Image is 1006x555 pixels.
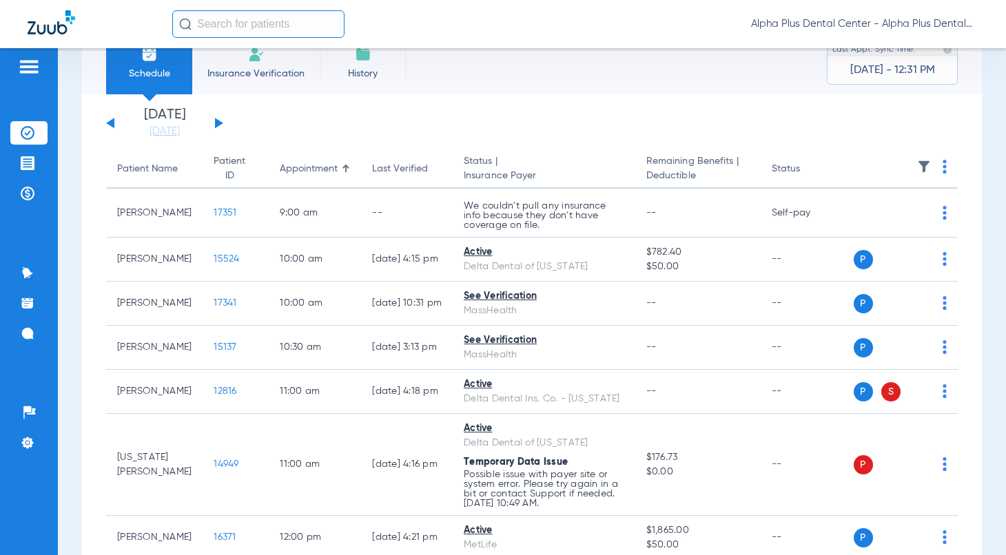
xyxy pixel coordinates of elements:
[361,189,453,238] td: --
[280,162,350,176] div: Appointment
[361,414,453,516] td: [DATE] 4:16 PM
[464,245,624,260] div: Active
[943,252,947,266] img: group-dot-blue.svg
[646,538,750,552] span: $50.00
[751,17,978,31] span: Alpha Plus Dental Center - Alpha Plus Dental
[464,538,624,552] div: MetLife
[943,160,947,174] img: group-dot-blue.svg
[464,392,624,406] div: Delta Dental Ins. Co. - [US_STATE]
[646,386,657,396] span: --
[646,169,750,183] span: Deductible
[372,162,428,176] div: Last Verified
[464,377,624,392] div: Active
[761,282,854,326] td: --
[123,125,206,138] a: [DATE]
[943,340,947,354] img: group-dot-blue.svg
[850,63,935,77] span: [DATE] - 12:31 PM
[832,43,915,56] span: Last Appt. Sync Time:
[464,348,624,362] div: MassHealth
[269,282,361,326] td: 10:00 AM
[372,162,442,176] div: Last Verified
[761,370,854,414] td: --
[635,150,761,189] th: Remaining Benefits |
[116,67,182,81] span: Schedule
[943,206,947,220] img: group-dot-blue.svg
[854,528,873,547] span: P
[761,414,854,516] td: --
[646,208,657,218] span: --
[361,282,453,326] td: [DATE] 10:31 PM
[214,154,258,183] div: Patient ID
[854,455,873,474] span: P
[269,414,361,516] td: 11:00 AM
[464,421,624,436] div: Active
[214,254,239,264] span: 15524
[214,532,236,542] span: 16371
[179,18,192,30] img: Search Icon
[464,260,624,274] div: Delta Dental of [US_STATE]
[214,208,236,218] span: 17351
[854,294,873,313] span: P
[464,436,624,450] div: Delta Dental of [US_STATE]
[937,489,1006,555] iframe: Chat Widget
[28,10,75,34] img: Zuub Logo
[280,162,338,176] div: Appointment
[646,450,750,465] span: $176.73
[464,169,624,183] span: Insurance Payer
[106,238,203,282] td: [PERSON_NAME]
[854,338,873,357] span: P
[330,67,396,81] span: History
[269,238,361,282] td: 10:00 AM
[646,245,750,260] span: $782.40
[464,201,624,230] p: We couldn’t pull any insurance info because they don’t have coverage on file.
[646,298,657,308] span: --
[854,382,873,401] span: P
[453,150,635,189] th: Status |
[106,282,203,326] td: [PERSON_NAME]
[106,370,203,414] td: [PERSON_NAME]
[464,333,624,348] div: See Verification
[269,326,361,370] td: 10:30 AM
[464,304,624,318] div: MassHealth
[943,296,947,310] img: group-dot-blue.svg
[761,189,854,238] td: Self-pay
[214,342,236,352] span: 15137
[355,46,371,63] img: History
[172,10,345,38] input: Search for patients
[917,160,931,174] img: filter.svg
[214,459,238,469] span: 14949
[646,342,657,352] span: --
[123,108,206,138] li: [DATE]
[269,370,361,414] td: 11:00 AM
[248,46,265,63] img: Manual Insurance Verification
[943,457,947,471] img: group-dot-blue.svg
[881,382,901,401] span: S
[106,189,203,238] td: [PERSON_NAME]
[106,326,203,370] td: [PERSON_NAME]
[106,414,203,516] td: [US_STATE][PERSON_NAME]
[117,162,192,176] div: Patient Name
[761,238,854,282] td: --
[464,523,624,538] div: Active
[269,189,361,238] td: 9:00 AM
[464,470,624,508] p: Possible issue with payer site or system error. Please try again in a bit or contact Support if n...
[361,370,453,414] td: [DATE] 4:18 PM
[214,386,236,396] span: 12816
[214,154,245,183] div: Patient ID
[943,45,952,54] img: last sync help info
[464,457,568,467] span: Temporary Data Issue
[854,250,873,269] span: P
[361,326,453,370] td: [DATE] 3:13 PM
[646,523,750,538] span: $1,865.00
[141,46,158,63] img: Schedule
[646,465,750,479] span: $0.00
[646,260,750,274] span: $50.00
[943,384,947,398] img: group-dot-blue.svg
[117,162,178,176] div: Patient Name
[761,150,854,189] th: Status
[203,67,309,81] span: Insurance Verification
[761,326,854,370] td: --
[464,289,624,304] div: See Verification
[361,238,453,282] td: [DATE] 4:15 PM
